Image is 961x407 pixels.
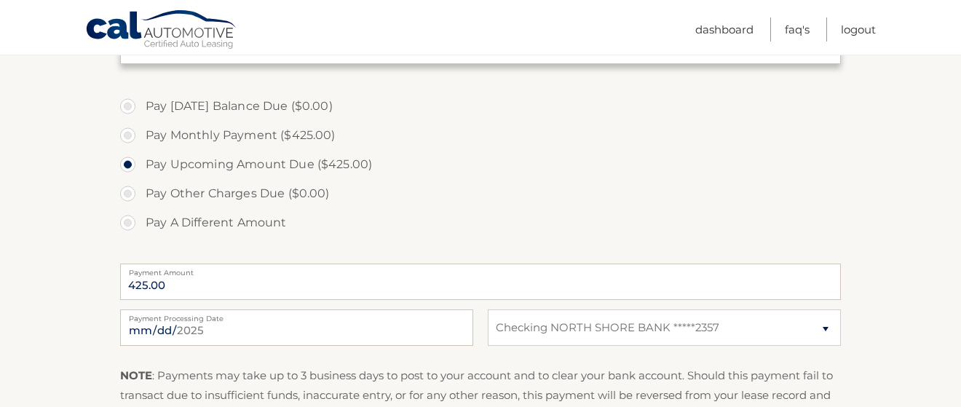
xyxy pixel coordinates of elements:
[120,264,841,300] input: Payment Amount
[120,309,473,321] label: Payment Processing Date
[120,208,841,237] label: Pay A Different Amount
[695,17,754,42] a: Dashboard
[85,9,238,52] a: Cal Automotive
[120,264,841,275] label: Payment Amount
[120,92,841,121] label: Pay [DATE] Balance Due ($0.00)
[120,368,152,382] strong: NOTE
[120,179,841,208] label: Pay Other Charges Due ($0.00)
[120,309,473,346] input: Payment Date
[841,17,876,42] a: Logout
[785,17,810,42] a: FAQ's
[120,121,841,150] label: Pay Monthly Payment ($425.00)
[120,150,841,179] label: Pay Upcoming Amount Due ($425.00)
